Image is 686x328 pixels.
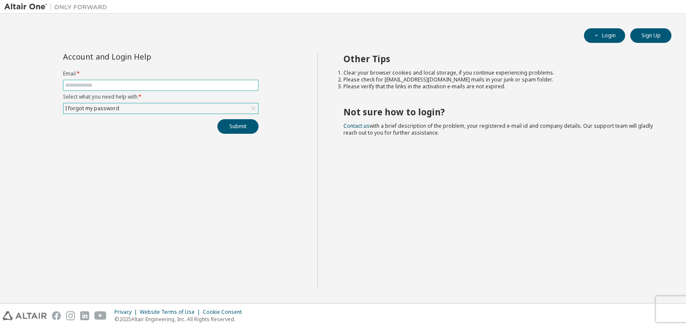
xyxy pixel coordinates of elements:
button: Login [584,28,625,43]
img: Altair One [4,3,111,11]
img: altair_logo.svg [3,311,47,320]
div: Privacy [114,309,140,316]
h2: Not sure how to login? [343,106,656,117]
button: Sign Up [630,28,671,43]
li: Please check for [EMAIL_ADDRESS][DOMAIN_NAME] mails in your junk or spam folder. [343,76,656,83]
h2: Other Tips [343,53,656,64]
p: © 2025 Altair Engineering, Inc. All Rights Reserved. [114,316,247,323]
img: linkedin.svg [80,311,89,320]
label: Email [63,70,259,77]
div: Account and Login Help [63,53,220,60]
div: I forgot my password [63,103,258,114]
a: Contact us [343,122,370,129]
li: Clear your browser cookies and local storage, if you continue experiencing problems. [343,69,656,76]
div: Website Terms of Use [140,309,203,316]
div: I forgot my password [64,104,120,113]
img: facebook.svg [52,311,61,320]
img: youtube.svg [94,311,107,320]
label: Select what you need help with [63,93,259,100]
li: Please verify that the links in the activation e-mails are not expired. [343,83,656,90]
img: instagram.svg [66,311,75,320]
div: Cookie Consent [203,309,247,316]
button: Submit [217,119,259,134]
span: with a brief description of the problem, your registered e-mail id and company details. Our suppo... [343,122,653,136]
